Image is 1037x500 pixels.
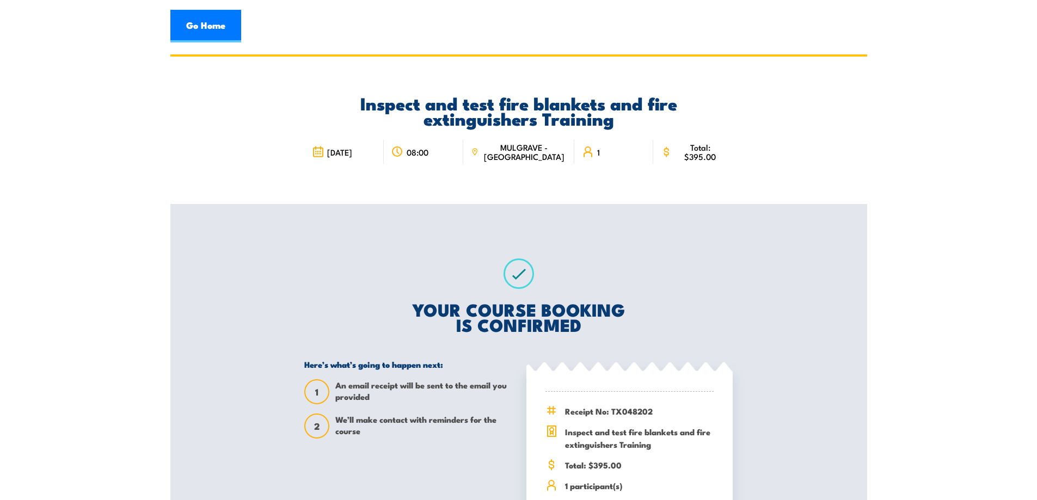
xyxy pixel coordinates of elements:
span: Total: $395.00 [676,143,725,161]
span: Total: $395.00 [565,459,714,471]
a: Go Home [170,10,241,42]
h2: YOUR COURSE BOOKING IS CONFIRMED [304,301,733,332]
span: 1 participant(s) [565,479,714,492]
span: MULGRAVE - [GEOGRAPHIC_DATA] [482,143,567,161]
span: 1 [305,386,328,398]
span: 08:00 [407,147,428,157]
h5: Here’s what’s going to happen next: [304,359,511,369]
span: Inspect and test fire blankets and fire extinguishers Training [565,425,714,450]
span: 2 [305,421,328,432]
span: Receipt No: TX048202 [565,405,714,417]
span: [DATE] [327,147,352,157]
span: An email receipt will be sent to the email you provided [335,379,511,404]
span: 1 [597,147,600,157]
span: We’ll make contact with reminders for the course [335,413,511,439]
h2: Inspect and test fire blankets and fire extinguishers Training [304,95,733,126]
